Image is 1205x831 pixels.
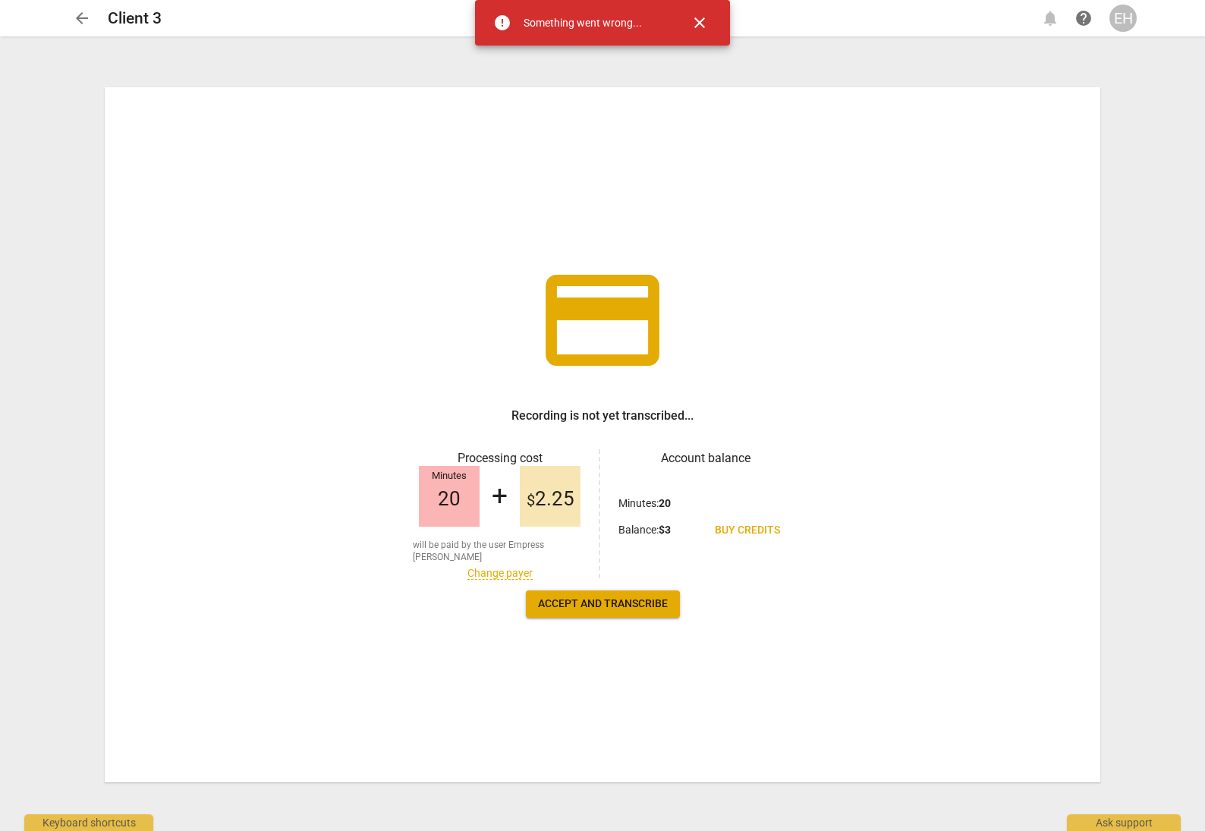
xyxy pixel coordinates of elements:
b: $ 3 [659,524,671,536]
a: Change payer [467,567,533,580]
span: close [691,14,709,32]
span: error [493,14,511,32]
h3: Account balance [618,449,792,467]
h3: Processing cost [413,449,587,467]
span: 2.25 [527,488,574,511]
div: Keyboard shortcuts [24,814,153,831]
button: Accept and transcribe [526,590,680,618]
span: Accept and transcribe [538,596,668,612]
p: Minutes : [618,496,671,512]
span: will be paid by the user Empress [PERSON_NAME] [413,539,587,564]
h3: Recording is not yet transcribed... [511,407,694,425]
p: Balance : [618,522,671,538]
span: $ [527,491,535,509]
span: credit_card [534,252,671,389]
span: Buy credits [715,523,780,538]
div: Minutes [419,471,480,482]
button: EH [1109,5,1137,32]
div: Something went wrong... [524,15,642,31]
a: Help [1070,5,1097,32]
b: 20 [659,497,671,509]
div: Ask support [1067,814,1181,831]
span: help [1074,9,1093,27]
button: Close [681,5,718,41]
h2: Client 3 [108,9,162,28]
span: 20 [438,488,461,511]
span: arrow_back [73,9,91,27]
div: + [492,480,508,513]
a: Buy credits [703,517,792,544]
